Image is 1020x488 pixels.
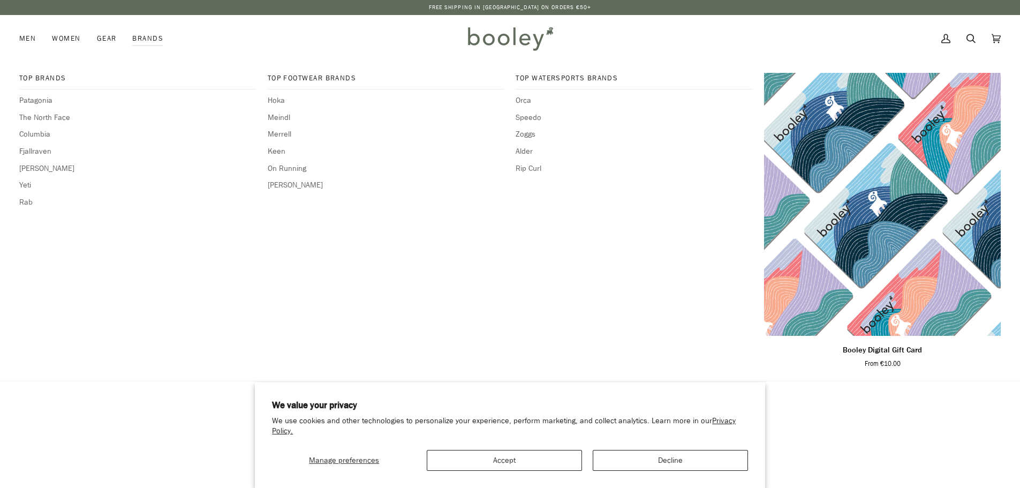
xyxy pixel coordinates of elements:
p: We use cookies and other technologies to personalize your experience, perform marketing, and coll... [272,416,748,437]
span: Manage preferences [309,455,379,466]
a: Men [19,15,44,62]
a: [PERSON_NAME] [268,179,504,191]
a: Booley Digital Gift Card [764,73,1001,336]
button: Accept [427,450,582,471]
span: Men [19,33,36,44]
span: Top Brands [19,73,256,84]
a: Rab [19,197,256,208]
p: Free Shipping in [GEOGRAPHIC_DATA] on Orders €50+ [429,3,592,12]
a: Hoka [268,95,504,107]
a: Alder [516,146,752,157]
a: Women [44,15,88,62]
img: Booley [463,23,557,54]
a: Booley Digital Gift Card [764,340,1001,369]
span: Top Footwear Brands [268,73,504,84]
a: Patagonia [19,95,256,107]
a: Top Watersports Brands [516,73,752,89]
a: Columbia [19,129,256,140]
a: Yeti [19,179,256,191]
a: Orca [516,95,752,107]
a: On Running [268,163,504,175]
h2: We value your privacy [272,400,748,411]
a: Fjallraven [19,146,256,157]
p: Booley Digital Gift Card [843,344,922,356]
a: Keen [268,146,504,157]
div: Brands Top Brands Patagonia The North Face Columbia Fjallraven [PERSON_NAME] Yeti Rab Top Footwea... [124,15,171,62]
button: Decline [593,450,748,471]
a: Meindl [268,112,504,124]
a: Top Footwear Brands [268,73,504,89]
a: Brands [124,15,171,62]
a: Privacy Policy. [272,416,736,436]
a: Top Brands [19,73,256,89]
a: Rip Curl [516,163,752,175]
a: Gear [89,15,125,62]
product-grid-item-variant: €10.00 [764,73,1001,336]
span: From €10.00 [865,359,901,369]
span: Women [52,33,80,44]
span: Gear [97,33,117,44]
button: Manage preferences [272,450,416,471]
product-grid-item: Booley Digital Gift Card [764,73,1001,369]
a: Zoggs [516,129,752,140]
a: The North Face [19,112,256,124]
a: Speedo [516,112,752,124]
a: [PERSON_NAME] [19,163,256,175]
a: Merrell [268,129,504,140]
span: Top Watersports Brands [516,73,752,84]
